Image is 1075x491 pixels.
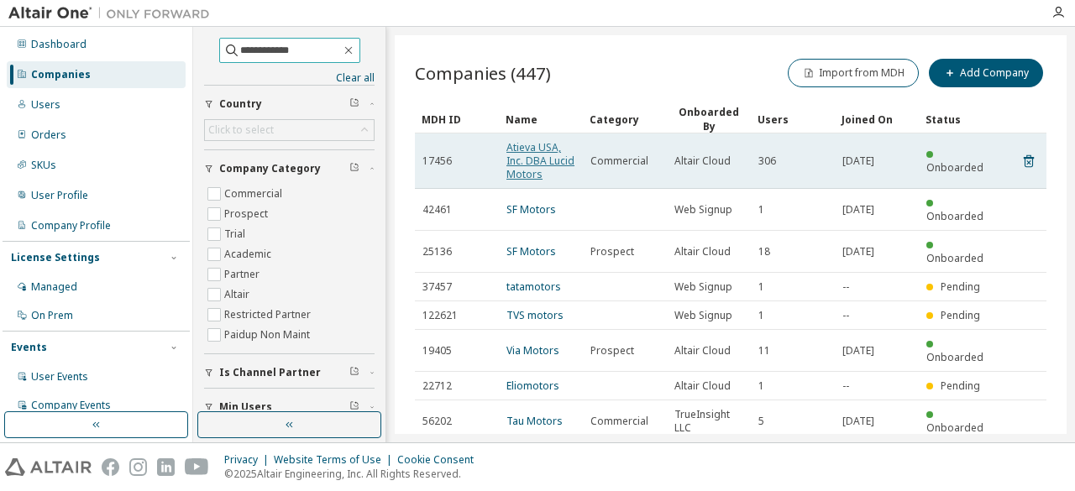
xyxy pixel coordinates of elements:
[31,159,56,172] div: SKUs
[422,154,452,168] span: 17456
[31,370,88,384] div: User Events
[758,106,828,133] div: Users
[8,5,218,22] img: Altair One
[590,106,660,133] div: Category
[506,106,576,133] div: Name
[506,343,559,358] a: Via Motors
[941,379,980,393] span: Pending
[926,350,983,364] span: Onboarded
[674,408,743,435] span: TrueInsight LLC
[758,415,764,428] span: 5
[204,354,375,391] button: Is Channel Partner
[926,251,983,265] span: Onboarded
[224,204,271,224] label: Prospect
[926,420,983,435] span: Onboarded
[590,245,634,259] span: Prospect
[506,379,559,393] a: Eliomotors
[5,458,92,476] img: altair_logo.svg
[422,415,452,428] span: 56202
[224,285,253,305] label: Altair
[674,245,731,259] span: Altair Cloud
[926,160,983,175] span: Onboarded
[11,341,47,354] div: Events
[31,98,60,112] div: Users
[219,97,262,111] span: Country
[758,154,776,168] span: 306
[397,453,484,467] div: Cookie Consent
[926,106,996,133] div: Status
[941,279,980,294] span: Pending
[758,379,764,393] span: 1
[349,366,359,379] span: Clear filter
[205,120,374,140] div: Click to select
[842,245,874,259] span: [DATE]
[506,414,563,428] a: Tau Motors
[842,154,874,168] span: [DATE]
[204,150,375,187] button: Company Category
[506,279,561,294] a: tatamotors
[422,280,452,294] span: 37457
[842,106,912,133] div: Joined On
[31,219,111,232] div: Company Profile
[674,280,732,294] span: Web Signup
[31,38,87,51] div: Dashboard
[224,453,274,467] div: Privacy
[129,458,147,476] img: instagram.svg
[842,415,874,428] span: [DATE]
[204,86,375,123] button: Country
[422,203,452,217] span: 42461
[31,68,91,81] div: Companies
[674,309,732,322] span: Web Signup
[674,105,744,133] div: Onboarded By
[224,224,249,244] label: Trial
[224,467,484,481] p: © 2025 Altair Engineering, Inc. All Rights Reserved.
[842,344,874,358] span: [DATE]
[224,325,313,345] label: Paidup Non Maint
[219,366,321,379] span: Is Channel Partner
[506,308,564,322] a: TVS motors
[204,71,375,85] a: Clear all
[506,140,574,181] a: Atieva USA, Inc. DBA Lucid Motors
[349,97,359,111] span: Clear filter
[31,128,66,142] div: Orders
[674,379,731,393] span: Altair Cloud
[674,344,731,358] span: Altair Cloud
[758,245,770,259] span: 18
[674,154,731,168] span: Altair Cloud
[674,203,732,217] span: Web Signup
[349,400,359,414] span: Clear filter
[842,203,874,217] span: [DATE]
[842,280,849,294] span: --
[219,400,272,414] span: Min Users
[31,280,77,294] div: Managed
[422,344,452,358] span: 19405
[758,280,764,294] span: 1
[842,379,849,393] span: --
[590,415,648,428] span: Commercial
[422,106,492,133] div: MDH ID
[224,244,275,264] label: Academic
[926,209,983,223] span: Onboarded
[590,344,634,358] span: Prospect
[102,458,119,476] img: facebook.svg
[219,162,321,175] span: Company Category
[788,59,919,87] button: Import from MDH
[31,189,88,202] div: User Profile
[941,308,980,322] span: Pending
[422,379,452,393] span: 22712
[506,244,556,259] a: SF Motors
[224,264,263,285] label: Partner
[929,59,1043,87] button: Add Company
[422,245,452,259] span: 25136
[842,309,849,322] span: --
[204,389,375,426] button: Min Users
[506,202,556,217] a: SF Motors
[349,162,359,175] span: Clear filter
[185,458,209,476] img: youtube.svg
[11,251,100,264] div: License Settings
[208,123,274,137] div: Click to select
[758,203,764,217] span: 1
[224,184,286,204] label: Commercial
[422,309,458,322] span: 122621
[31,399,111,412] div: Company Events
